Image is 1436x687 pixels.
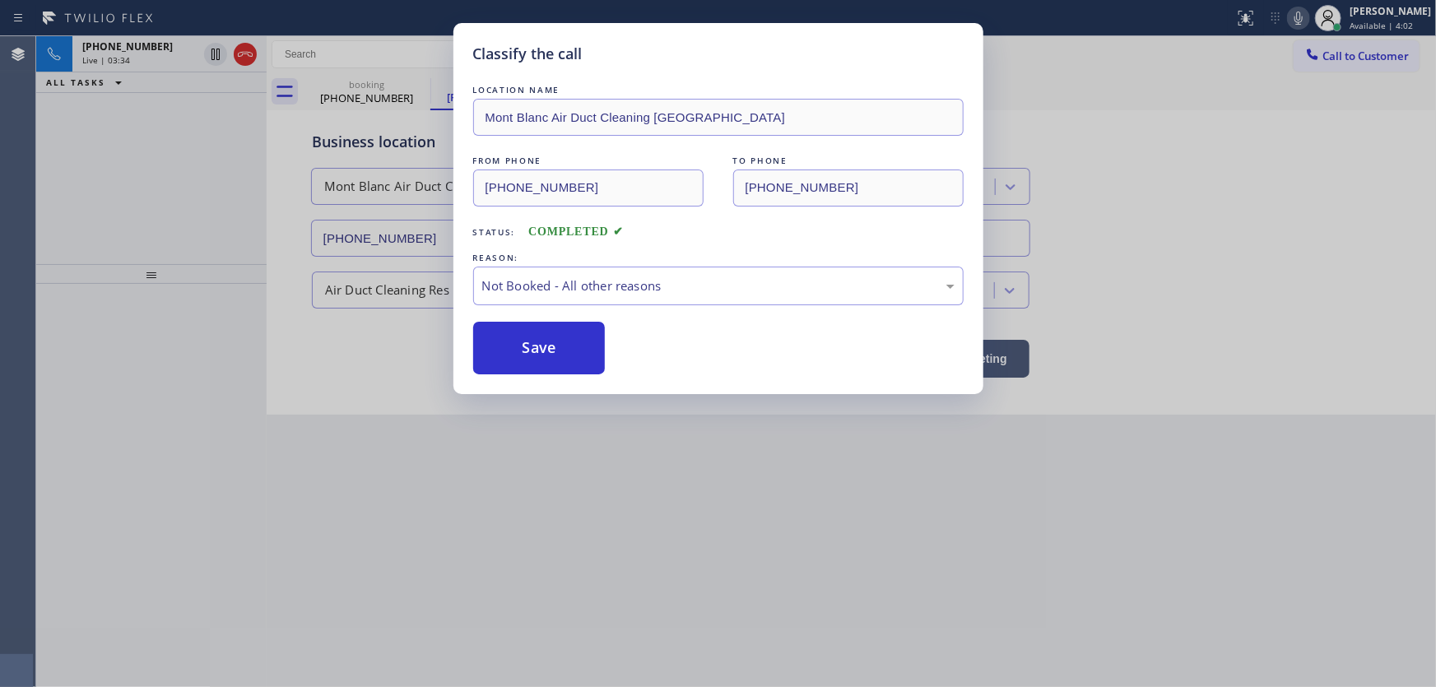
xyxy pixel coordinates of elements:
[473,152,704,169] div: FROM PHONE
[473,43,583,65] h5: Classify the call
[733,152,964,169] div: TO PHONE
[473,249,964,267] div: REASON:
[482,276,955,295] div: Not Booked - All other reasons
[473,81,964,99] div: LOCATION NAME
[473,226,516,238] span: Status:
[733,169,964,207] input: To phone
[473,322,606,374] button: Save
[528,225,624,238] span: COMPLETED
[473,169,704,207] input: From phone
